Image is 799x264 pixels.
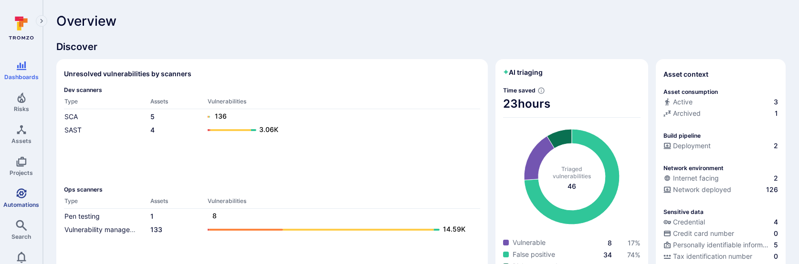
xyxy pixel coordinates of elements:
div: Evidence indicative of processing personally identifiable information [663,240,778,252]
span: Projects [10,169,33,176]
span: Search [11,233,31,240]
div: Evidence that the asset is packaged and deployed somewhere [663,185,778,196]
span: Discover [56,40,786,53]
a: 14.59K [208,224,471,235]
a: Pen testing [64,212,100,220]
h2: AI triaging [503,68,543,77]
span: Ops scanners [64,186,480,193]
p: Sensitive data [663,208,704,215]
div: Deployment [663,141,711,151]
a: Active3 [663,97,778,107]
div: Internet facing [663,173,719,183]
span: Deployment [673,141,711,151]
th: Assets [150,97,207,109]
span: 3 [774,97,778,107]
span: Risks [14,105,29,112]
th: Vulnerabilities [207,197,480,209]
span: Archived [673,109,701,118]
div: Tax identification number [663,252,752,261]
button: Expand navigation menu [36,15,47,27]
span: Automations [3,201,39,208]
span: total [568,182,576,191]
div: Credential [663,217,705,227]
a: 34 [603,251,612,259]
text: 14.59K [443,225,465,233]
a: SCA [64,112,78,121]
div: Active [663,97,693,107]
span: 5 [774,240,778,250]
div: Personally identifiable information (PII) [663,240,772,250]
a: Credential4 [663,217,778,227]
div: Network deployed [663,185,731,194]
a: Credit card number0 [663,229,778,238]
div: Configured deployment pipeline [663,141,778,152]
span: 0 [774,229,778,238]
a: 74% [627,251,641,259]
a: 1 [150,212,154,220]
a: 133 [150,225,162,234]
div: Code repository is archived [663,109,778,120]
a: 136 [208,111,471,122]
th: Vulnerabilities [207,97,480,109]
span: 4 [774,217,778,227]
span: Time saved [503,87,536,94]
p: Asset consumption [663,88,718,95]
span: Dashboards [4,73,39,81]
span: Network deployed [673,185,731,194]
span: Personally identifiable information (PII) [673,240,772,250]
a: 3.06K [208,124,471,136]
text: 136 [215,112,227,120]
th: Type [64,97,150,109]
a: Network deployed126 [663,185,778,194]
span: 2 [774,141,778,151]
div: Evidence that an asset is internet facing [663,173,778,185]
a: Tax identification number0 [663,252,778,261]
a: 5 [150,112,155,121]
text: 3.06K [259,125,278,133]
span: Asset context [663,70,708,79]
div: Credit card number [663,229,734,238]
i: Expand navigation menu [38,17,45,25]
a: 8 [208,211,471,222]
span: 2 [774,173,778,183]
span: 1 [775,109,778,118]
span: 23 hours [503,96,641,112]
div: Archived [663,109,701,118]
div: Evidence indicative of handling user or service credentials [663,217,778,229]
h2: Unresolved vulnerabilities by scanners [64,69,191,79]
svg: Estimated based on an average time of 30 mins needed to triage each vulnerability [537,87,545,94]
span: 74 % [627,251,641,259]
text: 8 [212,212,217,220]
span: 0 [774,252,778,261]
a: 4 [150,126,155,134]
span: Credential [673,217,705,227]
span: Vulnerable [513,238,546,247]
div: Commits seen in the last 180 days [663,97,778,109]
a: Archived1 [663,109,778,118]
span: Triaged vulnerabilities [553,165,591,180]
a: Personally identifiable information (PII)5 [663,240,778,250]
a: 8 [608,239,612,247]
span: Credit card number [673,229,734,238]
a: Internet facing2 [663,173,778,183]
a: 17% [628,239,641,247]
span: 126 [766,185,778,194]
span: Active [673,97,693,107]
p: Build pipeline [663,132,701,139]
th: Assets [150,197,207,209]
th: Type [64,197,150,209]
span: 17 % [628,239,641,247]
a: SAST [64,126,82,134]
div: Evidence indicative of processing credit card numbers [663,229,778,240]
a: Deployment2 [663,141,778,151]
p: Network environment [663,164,724,172]
div: Evidence indicative of processing tax identification numbers [663,252,778,263]
span: Assets [11,137,32,144]
span: Tax identification number [673,252,752,261]
span: Overview [56,13,116,29]
span: Dev scanners [64,86,480,93]
span: False positive [513,250,555,259]
span: Internet facing [673,173,719,183]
